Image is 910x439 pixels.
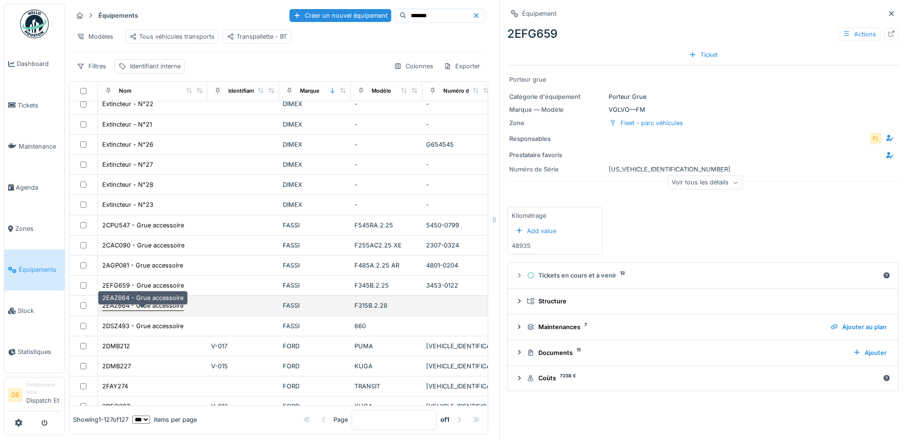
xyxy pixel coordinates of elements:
[283,301,347,310] div: FASSI
[372,87,391,95] div: Modèle
[507,25,899,43] div: 2EFG659
[426,180,490,189] div: -
[426,160,490,169] div: -
[354,301,418,310] div: F315B.2.28
[283,200,347,209] div: DIMEX
[509,105,605,114] div: Marque — Modèle
[283,120,347,129] div: DIMEX
[509,92,897,101] div: Porteur Grue
[132,415,197,424] div: items per page
[354,281,418,290] div: F345B.2.25
[119,87,131,95] div: Nom
[102,321,183,331] div: 2DSZ493 - Grue accessoire
[26,381,61,409] li: Dispatch Et
[354,140,418,149] div: -
[354,160,418,169] div: -
[283,261,347,270] div: FASSI
[4,290,64,332] a: Stock
[685,48,721,61] div: Ticket
[16,183,61,192] span: Agenda
[512,292,894,310] summary: Structure
[102,362,131,371] div: 2DMB227
[283,402,347,411] div: FORD
[283,342,347,351] div: FORD
[95,11,142,20] strong: Équipements
[18,306,61,315] span: Stock
[227,32,287,41] div: Transpallette - BT
[354,382,418,391] div: TRANSIT
[354,321,418,331] div: 660
[102,140,153,149] div: Extincteur - N°26
[102,160,153,169] div: Extincteur - N°27
[354,362,418,371] div: KUGA
[129,32,214,41] div: Tous véhicules transports
[509,165,605,174] div: Numéro de Série
[509,92,605,101] div: Catégorie d'équipement
[512,225,560,237] div: Add value
[283,382,347,391] div: FORD
[354,99,418,108] div: -
[426,241,490,250] div: 2307-0324
[509,150,585,160] div: Prestataire favoris
[102,180,153,189] div: Extincteur - N°28
[102,342,130,351] div: 2DMB212
[426,261,490,270] div: 4801-0204
[426,221,490,230] div: 5450-0799
[283,241,347,250] div: FASSI
[4,126,64,167] a: Maintenance
[19,265,61,274] span: Équipements
[283,140,347,149] div: DIMEX
[512,211,546,220] div: Kilométrage
[354,402,418,411] div: KUGA
[443,87,487,95] div: Numéro de Série
[102,281,184,290] div: 2EFG659 - Grue accessoire
[512,267,894,284] summary: Tickets en cours et à venir12
[426,99,490,108] div: -
[426,120,490,129] div: -
[289,9,391,22] div: Créer un nouvel équipement
[73,30,118,43] div: Modèles
[522,9,557,18] div: Équipement
[667,176,742,190] div: Voir tous les détails
[102,301,183,310] div: 2EAZ664 - Grue accessoire
[426,342,490,351] div: [VEHICLE_IDENTIFICATION_NUMBER]
[4,85,64,126] a: Tickets
[8,388,22,402] li: DE
[426,281,490,290] div: 3453-0122
[102,382,128,391] div: 2FAY274
[390,59,438,73] div: Colonnes
[211,362,275,371] div: V-015
[439,59,484,73] div: Exporter
[73,59,110,73] div: Filtres
[102,200,153,209] div: Extincteur - N°23
[102,241,184,250] div: 2CAC090 - Grue accessoire
[838,27,880,41] div: Actions
[527,271,879,280] div: Tickets en cours et à venir
[102,99,153,108] div: Extincteur - N°22
[354,180,418,189] div: -
[4,167,64,208] a: Agenda
[102,261,183,270] div: 2AGP081 - Grue accessoire
[512,344,894,362] summary: Documents11Ajouter
[440,415,450,424] strong: of 1
[4,249,64,290] a: Équipements
[15,224,61,233] span: Zones
[300,87,320,95] div: Marque
[354,221,418,230] div: F545RA.2.25
[426,140,490,149] div: G654545
[333,415,348,424] div: Page
[283,99,347,108] div: DIMEX
[512,370,894,387] summary: Coûts7238 €
[211,402,275,411] div: V-013
[283,281,347,290] div: FASSI
[512,241,531,250] div: 48935
[26,381,61,396] div: Gestionnaire local
[527,297,887,306] div: Structure
[527,348,846,357] div: Documents
[18,101,61,110] span: Tickets
[283,221,347,230] div: FASSI
[228,87,275,95] div: Identifiant interne
[426,402,490,411] div: [VEHICLE_IDENTIFICATION_NUMBER]
[426,362,490,371] div: [VEHICLE_IDENTIFICATION_NUMBER]
[98,291,188,305] div: 2EAZ664 - Grue accessoire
